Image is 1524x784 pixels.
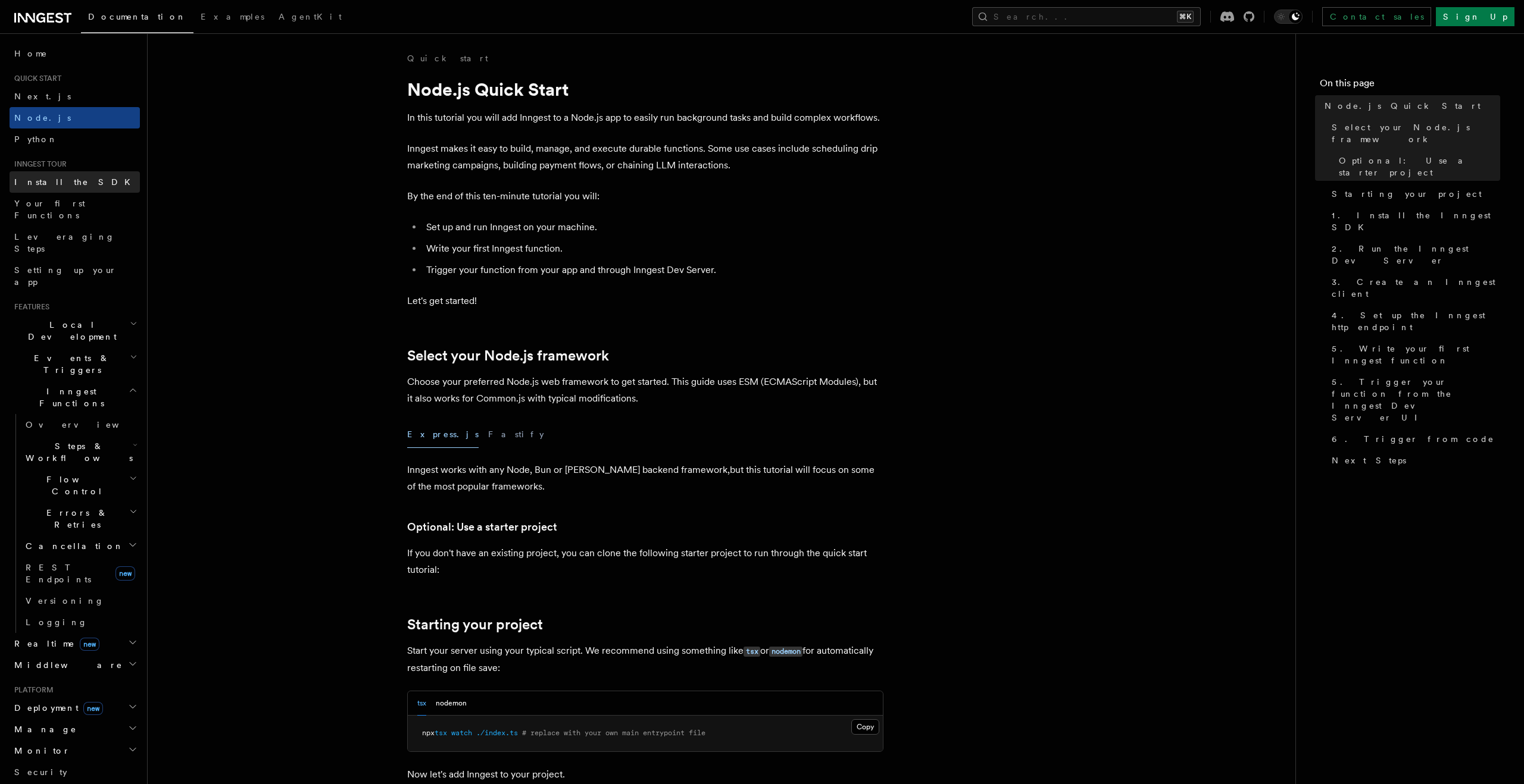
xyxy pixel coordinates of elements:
[10,193,140,226] a: Your first Functions
[407,642,883,676] p: Start your server using your typical script. We recommend using something like or for automatical...
[10,171,140,193] a: Install the SDK
[1327,238,1500,271] a: 2. Run the Inngest Dev Server
[435,729,447,737] span: tsx
[407,766,883,783] p: Now let's add Inngest to your project.
[1274,10,1303,24] button: Toggle dark mode
[1332,376,1500,424] span: 5. Trigger your function from the Inngest Dev Server UI
[81,4,193,33] a: Documentation
[10,638,99,650] span: Realtime
[407,374,883,407] p: Choose your preferred Node.js web framework to get started. This guide uses ESM (ECMAScript Modul...
[14,232,115,253] span: Leveraging Steps
[10,740,140,761] button: Monitor
[1334,150,1500,183] a: Optional: Use a starter project
[21,507,129,531] span: Errors & Retries
[10,107,140,128] a: Node.js
[201,12,264,21] span: Examples
[10,259,140,293] a: Setting up your app
[10,719,140,740] button: Manage
[1332,309,1500,333] span: 4. Set up the Inngest http endpoint
[14,177,138,187] span: Install the SDK
[14,92,71,101] span: Next.js
[10,633,140,654] button: Realtimenew
[451,729,472,737] span: watch
[972,7,1201,26] button: Search...⌘K
[21,502,140,535] button: Errors & Retries
[522,729,705,737] span: # replace with your own main entrypoint file
[26,617,88,627] span: Logging
[10,226,140,259] a: Leveraging Steps
[1327,338,1500,371] a: 5. Write your first Inngest function
[744,645,760,656] a: tsx
[423,240,883,257] li: Write your first Inngest function.
[851,719,879,735] button: Copy
[1327,183,1500,205] a: Starting your project
[10,381,140,414] button: Inngest Functions
[26,596,104,606] span: Versioning
[10,352,130,376] span: Events & Triggers
[10,319,130,343] span: Local Development
[115,566,135,581] span: new
[21,611,140,633] a: Logging
[1327,305,1500,338] a: 4. Set up the Inngest http endpoint
[1327,271,1500,305] a: 3. Create an Inngest client
[1327,428,1500,450] a: 6. Trigger from code
[407,519,557,535] a: Optional: Use a starter project
[423,219,883,236] li: Set up and run Inngest on your machine.
[422,729,435,737] span: npx
[14,767,67,777] span: Security
[26,420,148,429] span: Overview
[1332,433,1494,445] span: 6. Trigger from code
[1327,450,1500,471] a: Next Steps
[1332,188,1482,200] span: Starting your project
[1332,276,1500,300] span: 3. Create an Inngest client
[193,4,271,32] a: Examples
[407,545,883,578] p: If you don't have an existing project, you can clone the following starter project to run through...
[407,347,609,364] a: Select your Node.js framework
[21,440,133,464] span: Steps & Workflows
[1327,205,1500,238] a: 1. Install the Inngest SDK
[21,435,140,469] button: Steps & Workflows
[14,48,48,59] span: Home
[10,314,140,347] button: Local Development
[1325,100,1481,112] span: Node.js Quick Start
[21,469,140,502] button: Flow Control
[1332,209,1500,233] span: 1. Install the Inngest SDK
[436,691,467,716] button: nodemon
[10,659,123,671] span: Middleware
[10,74,61,83] span: Quick start
[80,638,99,651] span: new
[407,109,883,126] p: In this tutorial you will add Inngest to a Node.js app to easily run background tasks and build c...
[10,385,129,409] span: Inngest Functions
[10,43,140,64] a: Home
[1177,11,1194,23] kbd: ⌘K
[769,647,802,657] code: nodemon
[21,535,140,557] button: Cancellation
[10,697,140,719] button: Deploymentnew
[21,590,140,611] a: Versioning
[1320,76,1500,95] h4: On this page
[26,563,91,584] span: REST Endpoints
[407,421,479,448] button: Express.js
[423,262,883,278] li: Trigger your function from your app and through Inngest Dev Server.
[1332,121,1500,145] span: Select your Node.js framework
[1339,155,1500,178] span: Optional: Use a starter project
[10,159,67,169] span: Inngest tour
[10,685,54,695] span: Platform
[1320,95,1500,117] a: Node.js Quick Start
[417,691,426,716] button: tsx
[476,729,518,737] span: ./index.ts
[407,462,883,495] p: Inngest works with any Node, Bun or [PERSON_NAME] backend framework,but this tutorial will focus ...
[10,414,140,633] div: Inngest Functions
[14,265,117,287] span: Setting up your app
[279,12,342,21] span: AgentKit
[21,473,129,497] span: Flow Control
[407,188,883,205] p: By the end of this ten-minute tutorial you will:
[1436,7,1514,26] a: Sign Up
[14,199,85,220] span: Your first Functions
[88,12,186,21] span: Documentation
[10,761,140,783] a: Security
[1322,7,1431,26] a: Contact sales
[14,113,71,123] span: Node.js
[21,540,124,552] span: Cancellation
[14,134,58,144] span: Python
